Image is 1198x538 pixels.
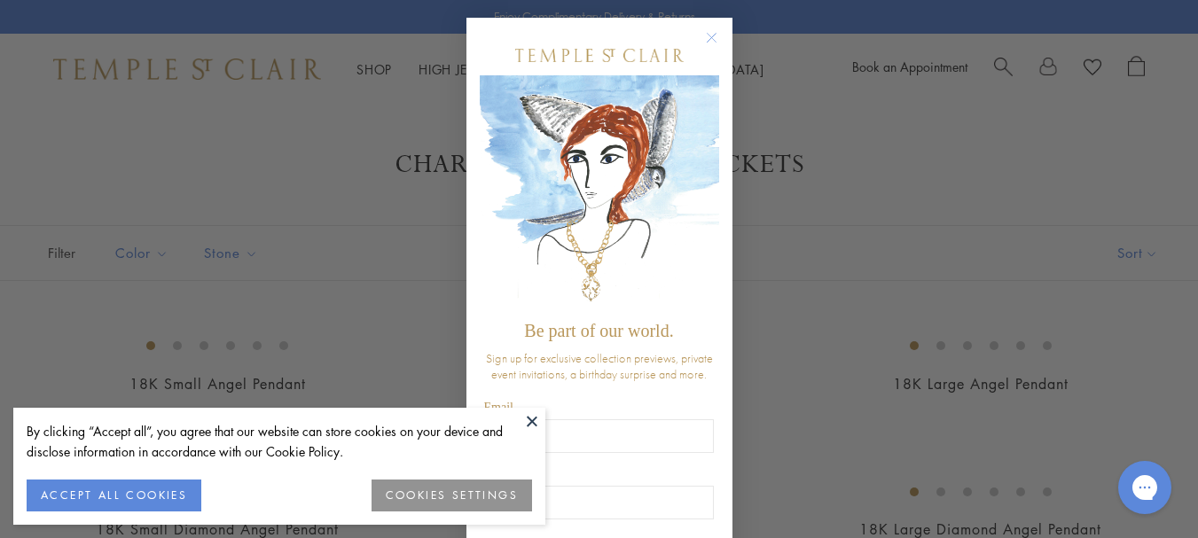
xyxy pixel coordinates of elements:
[480,75,719,312] img: c4a9eb12-d91a-4d4a-8ee0-386386f4f338.jpeg
[515,49,684,62] img: Temple St. Clair
[486,350,713,382] span: Sign up for exclusive collection previews, private event invitations, a birthday surprise and more.
[1109,455,1180,520] iframe: Gorgias live chat messenger
[27,421,532,462] div: By clicking “Accept all”, you agree that our website can store cookies on your device and disclos...
[27,480,201,511] button: ACCEPT ALL COOKIES
[485,419,714,453] input: Email
[524,321,673,340] span: Be part of our world.
[709,35,732,58] button: Close dialog
[484,401,513,414] span: Email
[372,480,532,511] button: COOKIES SETTINGS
